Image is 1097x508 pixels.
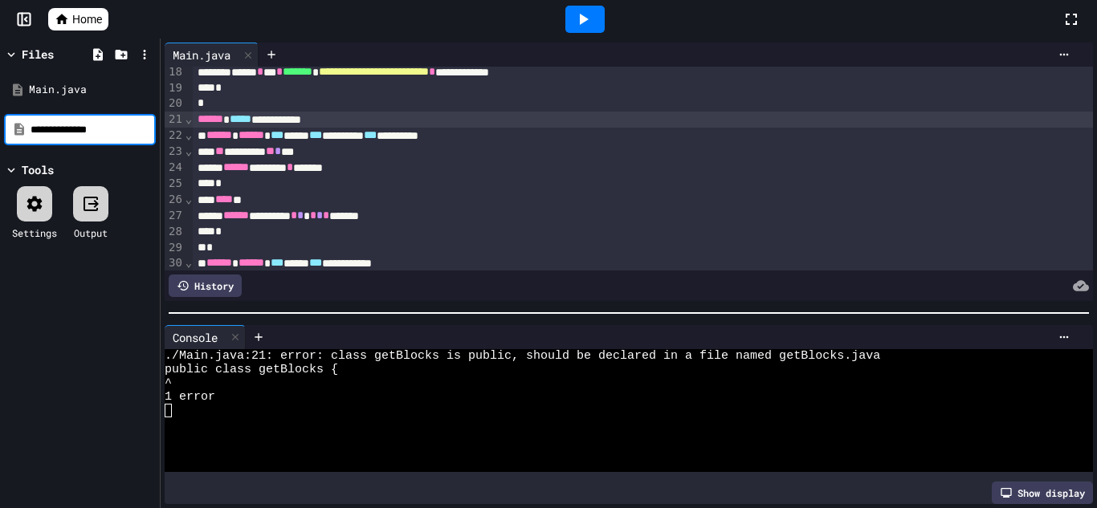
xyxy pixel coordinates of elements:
div: Settings [12,226,57,240]
div: 25 [165,176,185,192]
div: Show display [992,482,1093,504]
div: 19 [165,80,185,96]
span: 1 error [165,390,215,404]
div: History [169,274,242,297]
div: 26 [165,192,185,208]
span: public class getBlocks { [165,363,338,376]
div: Main.java [29,82,154,98]
div: Files [22,46,54,63]
div: Main.java [165,43,259,67]
div: Console [165,329,226,346]
span: Fold line [185,193,193,205]
span: ./Main.java:21: error: class getBlocks is public, should be declared in a file named getBlocks.java [165,349,880,363]
div: Output [74,226,108,240]
span: Fold line [185,112,193,125]
a: Home [48,8,108,30]
span: Fold line [185,256,193,269]
span: Fold line [185,144,193,157]
div: 29 [165,240,185,256]
div: Main.java [165,47,239,63]
span: Fold line [185,128,193,141]
div: 28 [165,224,185,240]
div: 21 [165,112,185,128]
span: ^ [165,376,172,390]
span: Home [72,11,102,27]
div: 22 [165,128,185,144]
div: 20 [165,96,185,112]
div: Console [165,325,246,349]
div: 24 [165,160,185,176]
div: 27 [165,208,185,224]
div: Tools [22,161,54,178]
div: 23 [165,144,185,160]
div: 18 [165,64,185,80]
div: 30 [165,255,185,271]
